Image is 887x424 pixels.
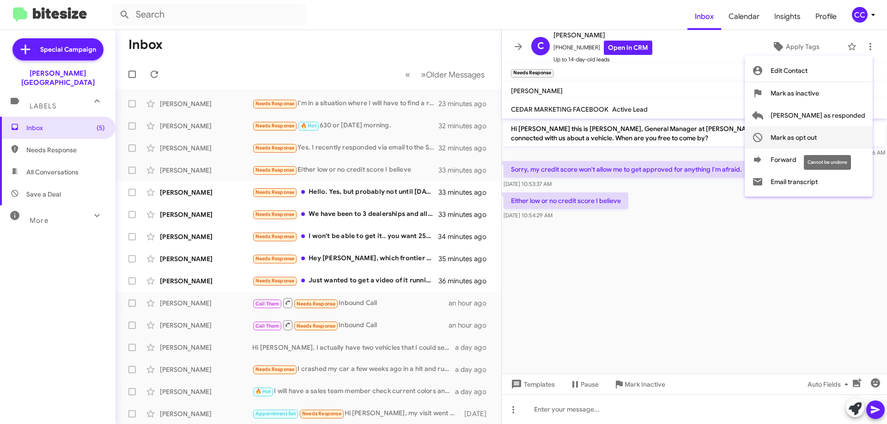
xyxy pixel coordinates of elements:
[771,126,817,149] span: Mark as opt out
[745,149,873,171] button: Forward
[771,60,808,82] span: Edit Contact
[771,82,819,104] span: Mark as inactive
[804,155,851,170] div: Cannot be undone
[771,104,865,126] span: [PERSON_NAME] as responded
[745,171,873,193] button: Email transcript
